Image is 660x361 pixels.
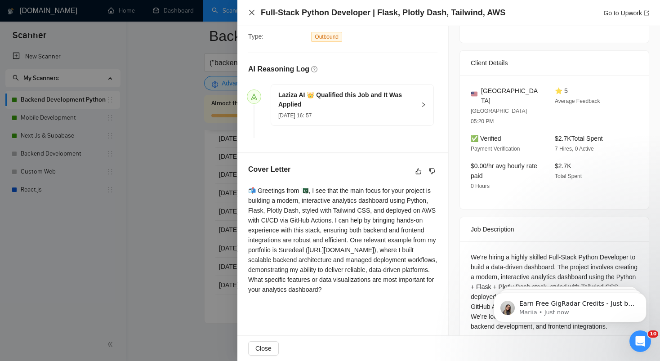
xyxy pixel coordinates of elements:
span: Outbound [311,32,342,42]
button: Close [248,341,279,356]
span: dislike [429,168,435,175]
h5: Laziza AI 👑 Qualified this Job and It Was Applied [278,90,415,109]
span: Average Feedback [555,98,600,104]
span: 7 Hires, 0 Active [555,146,594,152]
span: like [415,168,422,175]
span: ✅ Verified [471,135,501,142]
div: We’re hiring a highly skilled Full-Stack Python Developer to build a data-driven dashboard. The p... [471,252,638,331]
a: Go to Upworkexport [603,9,649,17]
span: Type: [248,33,263,40]
iframe: Intercom live chat [629,330,651,352]
span: export [644,10,649,16]
span: [GEOGRAPHIC_DATA] 05:20 PM [471,108,527,125]
div: Job Description [471,217,638,241]
span: close [248,9,255,16]
div: 📬 Greetings from 🇵🇰, I see that the main focus for your project is building a modern, interactive... [248,186,437,294]
span: 0 Hours [471,183,490,189]
div: Client Details [471,51,638,75]
span: 10 [648,330,658,338]
span: send [251,94,257,100]
h5: AI Reasoning Log [248,64,309,75]
button: like [413,166,424,177]
h5: Cover Letter [248,164,290,175]
h4: Full-Stack Python Developer | Flask, Plotly Dash, Tailwind, AWS [261,7,505,18]
span: Payment Verification [471,146,520,152]
iframe: Intercom notifications message [480,274,660,337]
span: $0.00/hr avg hourly rate paid [471,162,537,179]
button: Close [248,9,255,17]
span: question-circle [311,66,317,72]
span: ⭐ 5 [555,87,568,94]
span: Close [255,343,272,353]
span: $2.7K Total Spent [555,135,603,142]
span: Total Spent [555,173,582,179]
button: dislike [427,166,437,177]
span: [GEOGRAPHIC_DATA] [481,86,540,106]
span: $2.7K [555,162,571,169]
span: [DATE] 16: 57 [278,112,312,119]
img: 🇺🇸 [471,91,477,97]
span: right [421,102,426,107]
